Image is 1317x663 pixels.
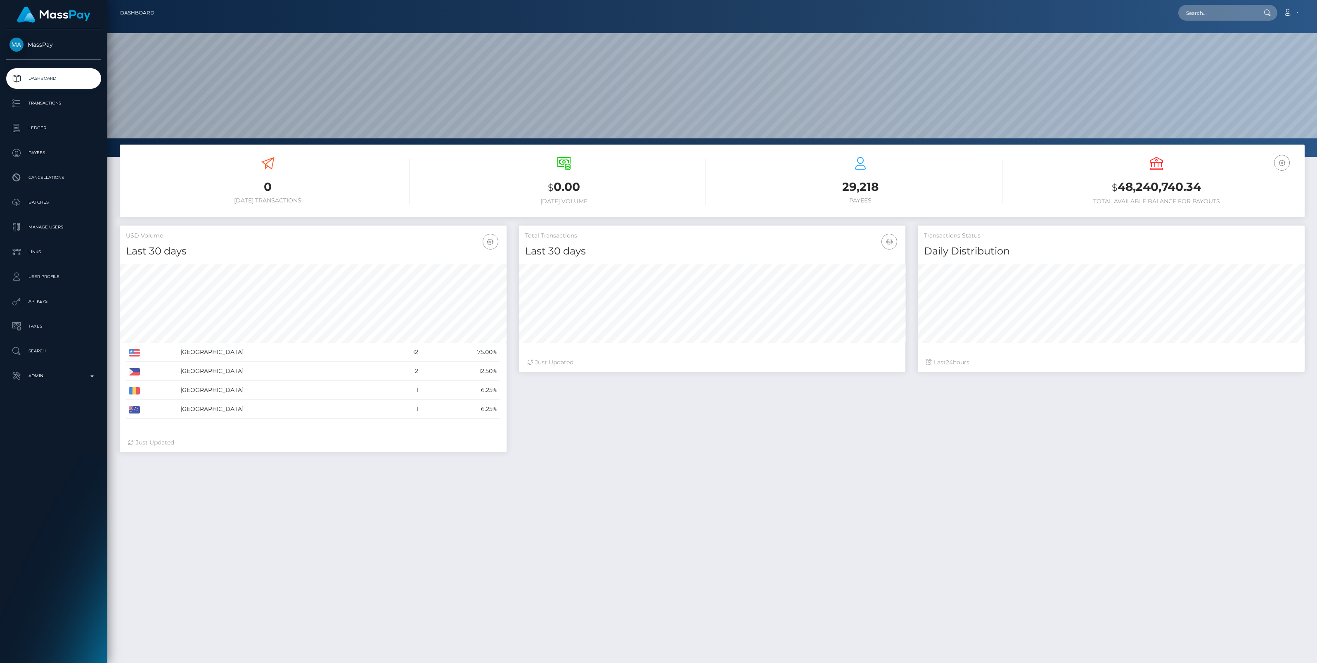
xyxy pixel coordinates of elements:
h3: 29,218 [718,179,1002,195]
p: User Profile [9,271,98,283]
p: Cancellations [9,171,98,184]
h6: Payees [718,197,1002,204]
a: Transactions [6,93,101,114]
a: Dashboard [6,68,101,89]
td: 2 [387,362,421,381]
td: 75.00% [421,343,500,362]
h3: 0 [126,179,410,195]
p: Manage Users [9,221,98,233]
p: Links [9,246,98,258]
img: RO.png [129,387,140,394]
td: [GEOGRAPHIC_DATA] [178,400,387,419]
td: 12.50% [421,362,500,381]
img: PH.png [129,368,140,375]
a: User Profile [6,266,101,287]
h6: [DATE] Transactions [126,197,410,204]
p: Taxes [9,320,98,333]
p: Search [9,345,98,357]
span: MassPay [6,41,101,48]
p: Payees [9,147,98,159]
a: Search [6,341,101,361]
div: Just Updated [527,358,898,367]
p: Batches [9,196,98,209]
a: API Keys [6,291,101,312]
div: Just Updated [128,438,498,447]
a: Dashboard [120,4,154,21]
h4: Last 30 days [126,244,500,259]
img: US.png [129,349,140,356]
h5: Transactions Status [924,232,1298,240]
td: 6.25% [421,381,500,400]
span: 24 [946,359,953,366]
p: API Keys [9,295,98,308]
h3: 0.00 [422,179,706,196]
td: [GEOGRAPHIC_DATA] [178,381,387,400]
a: Payees [6,143,101,163]
a: Cancellations [6,167,101,188]
a: Admin [6,366,101,386]
p: Dashboard [9,72,98,85]
img: AU.png [129,406,140,413]
a: Ledger [6,118,101,138]
input: Search... [1178,5,1256,21]
h5: Total Transactions [525,232,900,240]
img: MassPay Logo [17,7,90,23]
h3: 48,240,740.34 [1015,179,1299,196]
h4: Daily Distribution [924,244,1298,259]
img: MassPay [9,38,24,52]
p: Ledger [9,122,98,134]
a: Taxes [6,316,101,337]
a: Batches [6,192,101,213]
td: 6.25% [421,400,500,419]
p: Transactions [9,97,98,109]
td: [GEOGRAPHIC_DATA] [178,362,387,381]
small: $ [548,182,554,193]
td: 1 [387,381,421,400]
td: 12 [387,343,421,362]
td: 1 [387,400,421,419]
h6: Total Available Balance for Payouts [1015,198,1299,205]
h5: USD Volume [126,232,500,240]
h4: Last 30 days [525,244,900,259]
a: Links [6,242,101,262]
small: $ [1112,182,1118,193]
h6: [DATE] Volume [422,198,706,205]
td: [GEOGRAPHIC_DATA] [178,343,387,362]
a: Manage Users [6,217,101,238]
p: Admin [9,370,98,382]
div: Last hours [926,358,1296,367]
